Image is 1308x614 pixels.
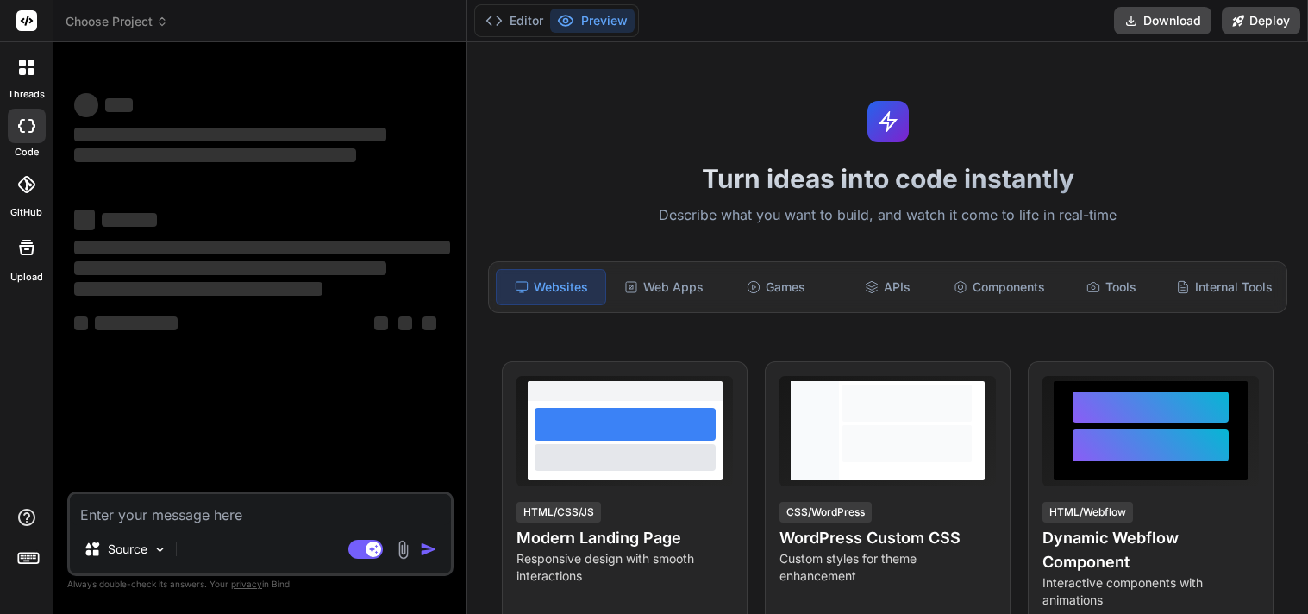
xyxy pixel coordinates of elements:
p: Describe what you want to build, and watch it come to life in real-time [478,204,1298,227]
div: HTML/Webflow [1042,502,1133,523]
h4: WordPress Custom CSS [779,526,996,550]
span: ‌ [398,316,412,330]
label: code [15,145,39,160]
button: Preview [550,9,635,33]
label: threads [8,87,45,102]
div: APIs [834,269,942,305]
span: ‌ [74,210,95,230]
h4: Modern Landing Page [516,526,733,550]
div: Websites [496,269,606,305]
div: Web Apps [610,269,718,305]
span: ‌ [74,316,88,330]
span: ‌ [95,316,178,330]
div: Components [945,269,1054,305]
div: Games [722,269,830,305]
button: Download [1114,7,1211,34]
span: ‌ [374,316,388,330]
h1: Turn ideas into code instantly [478,163,1298,194]
span: ‌ [102,213,157,227]
img: Pick Models [153,542,167,557]
label: GitHub [10,205,42,220]
span: privacy [231,579,262,589]
label: Upload [10,270,43,285]
img: attachment [393,540,413,560]
p: Interactive components with animations [1042,574,1259,609]
p: Source [108,541,147,558]
button: Deploy [1222,7,1300,34]
p: Always double-check its answers. Your in Bind [67,576,454,592]
img: icon [420,541,437,558]
span: Choose Project [66,13,168,30]
h4: Dynamic Webflow Component [1042,526,1259,574]
span: ‌ [74,148,356,162]
span: ‌ [422,316,436,330]
span: ‌ [74,93,98,117]
span: ‌ [74,261,386,275]
div: CSS/WordPress [779,502,872,523]
button: Editor [479,9,550,33]
span: ‌ [74,128,386,141]
div: Internal Tools [1169,269,1280,305]
span: ‌ [74,241,450,254]
div: HTML/CSS/JS [516,502,601,523]
span: ‌ [74,282,322,296]
div: Tools [1057,269,1166,305]
p: Custom styles for theme enhancement [779,550,996,585]
p: Responsive design with smooth interactions [516,550,733,585]
span: ‌ [105,98,133,112]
